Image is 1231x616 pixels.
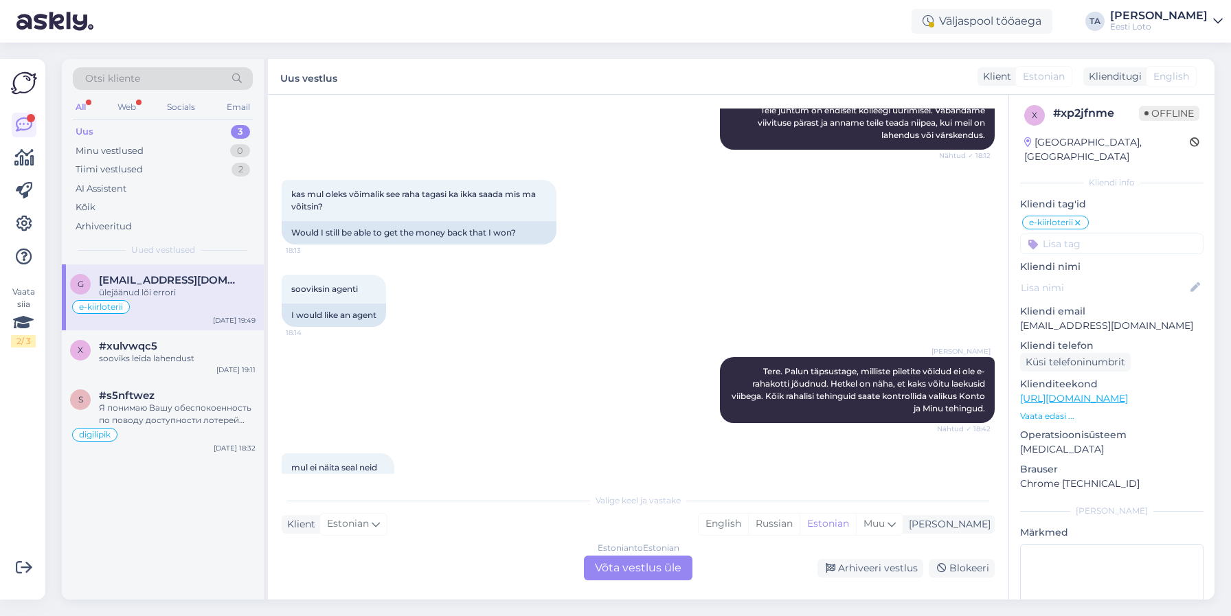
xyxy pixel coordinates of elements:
[1023,69,1065,84] span: Estonian
[1020,377,1204,391] p: Klienditeekond
[978,69,1011,84] div: Klient
[800,514,856,534] div: Estonian
[99,402,256,426] div: Я понимаю Вашу обеспокоенность по поводу доступности лотерей для пожилых людей или тех, кто не по...
[76,163,143,176] div: Tiimi vestlused
[131,244,195,256] span: Uued vestlused
[939,150,991,161] span: Nähtud ✓ 18:12
[1020,392,1128,404] a: [URL][DOMAIN_NAME]
[85,71,140,86] span: Otsi kliente
[1139,106,1199,121] span: Offline
[282,221,556,244] div: Would I still be able to get the money back that I won?
[1083,69,1142,84] div: Klienditugi
[699,514,748,534] div: English
[78,394,83,404] span: s
[1020,233,1204,254] input: Lisa tag
[1020,304,1204,319] p: Kliendi email
[76,201,95,214] div: Kõik
[1110,10,1208,21] div: [PERSON_NAME]
[73,98,89,116] div: All
[937,424,991,434] span: Nähtud ✓ 18:42
[1020,442,1204,457] p: [MEDICAL_DATA]
[76,220,132,233] div: Arhiveeritud
[76,182,126,196] div: AI Assistent
[758,80,987,140] span: Tere! Teie juhtum on endiselt kolleegi uurimisel. Vabandame viivituse pärast ja anname teile tead...
[11,286,36,347] div: Vaata siia
[1032,110,1037,120] span: x
[99,352,256,365] div: sooviks leida lahendust
[282,517,315,532] div: Klient
[230,144,250,158] div: 0
[291,462,377,472] span: mul ei näita seal neid
[231,163,250,176] div: 2
[11,70,37,96] img: Askly Logo
[280,67,337,86] label: Uus vestlus
[79,303,123,311] span: e-kiirloterii
[282,494,995,507] div: Valige keel ja vastake
[76,125,93,139] div: Uus
[1110,10,1223,32] a: [PERSON_NAME]Eesti Loto
[291,284,358,294] span: sooviksin agenti
[99,389,155,402] span: #s5nftwez
[99,286,256,299] div: ülejäänud lõi errori
[1020,410,1204,422] p: Vaata edasi ...
[1020,462,1204,477] p: Brauser
[1020,477,1204,491] p: Chrome [TECHNICAL_ID]
[817,559,923,578] div: Arhiveeri vestlus
[732,366,987,413] span: Tere. Palun täpsustage, milliste piletite võidud ei ole e-rahakotti jõudnud. Hetkel on näha, et k...
[164,98,198,116] div: Socials
[1020,428,1204,442] p: Operatsioonisüsteem
[76,144,144,158] div: Minu vestlused
[115,98,139,116] div: Web
[1020,353,1131,372] div: Küsi telefoninumbrit
[1153,69,1189,84] span: English
[1020,176,1204,189] div: Kliendi info
[748,514,800,534] div: Russian
[282,304,386,327] div: I would like an agent
[11,335,36,347] div: 2 / 3
[231,125,250,139] div: 3
[1020,525,1204,540] p: Märkmed
[912,9,1052,34] div: Väljaspool tööaega
[863,517,885,529] span: Muu
[1020,319,1204,333] p: [EMAIL_ADDRESS][DOMAIN_NAME]
[931,346,991,356] span: [PERSON_NAME]
[79,431,111,439] span: digilipik
[1053,105,1139,122] div: # xp2jfnme
[584,556,692,580] div: Võta vestlus üle
[286,328,337,338] span: 18:14
[286,245,337,255] span: 18:13
[214,443,256,453] div: [DATE] 18:32
[1110,21,1208,32] div: Eesti Loto
[1020,339,1204,353] p: Kliendi telefon
[598,542,679,554] div: Estonian to Estonian
[1020,260,1204,274] p: Kliendi nimi
[224,98,253,116] div: Email
[1024,135,1190,164] div: [GEOGRAPHIC_DATA], [GEOGRAPHIC_DATA]
[1029,218,1073,227] span: e-kiirloterii
[929,559,995,578] div: Blokeeri
[1085,12,1105,31] div: TA
[291,189,538,212] span: kas mul oleks võimalik see raha tagasi ka ikka saada mis ma võitsin?
[213,315,256,326] div: [DATE] 19:49
[1020,197,1204,212] p: Kliendi tag'id
[1021,280,1188,295] input: Lisa nimi
[1020,505,1204,517] div: [PERSON_NAME]
[327,516,369,532] span: Estonian
[99,340,157,352] span: #xulvwqc5
[78,345,83,355] span: x
[99,274,242,286] span: getter.sade@mail.ee
[903,517,991,532] div: [PERSON_NAME]
[216,365,256,375] div: [DATE] 19:11
[78,279,84,289] span: g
